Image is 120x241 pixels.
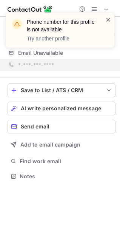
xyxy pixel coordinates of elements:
img: warning [11,18,23,30]
button: AI write personalized message [8,102,115,115]
span: Add to email campaign [20,142,80,148]
button: Add to email campaign [8,138,115,151]
button: Notes [8,171,115,182]
button: Find work email [8,156,115,167]
button: Send email [8,120,115,133]
p: Try another profile [27,35,96,42]
span: Send email [21,124,49,130]
img: ContactOut v5.3.10 [8,5,53,14]
header: Phone number for this profile is not available [27,18,96,33]
div: Save to List / ATS / CRM [21,87,102,93]
span: Find work email [20,158,112,165]
span: Notes [20,173,112,180]
span: AI write personalized message [21,105,101,111]
button: save-profile-one-click [8,83,115,97]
